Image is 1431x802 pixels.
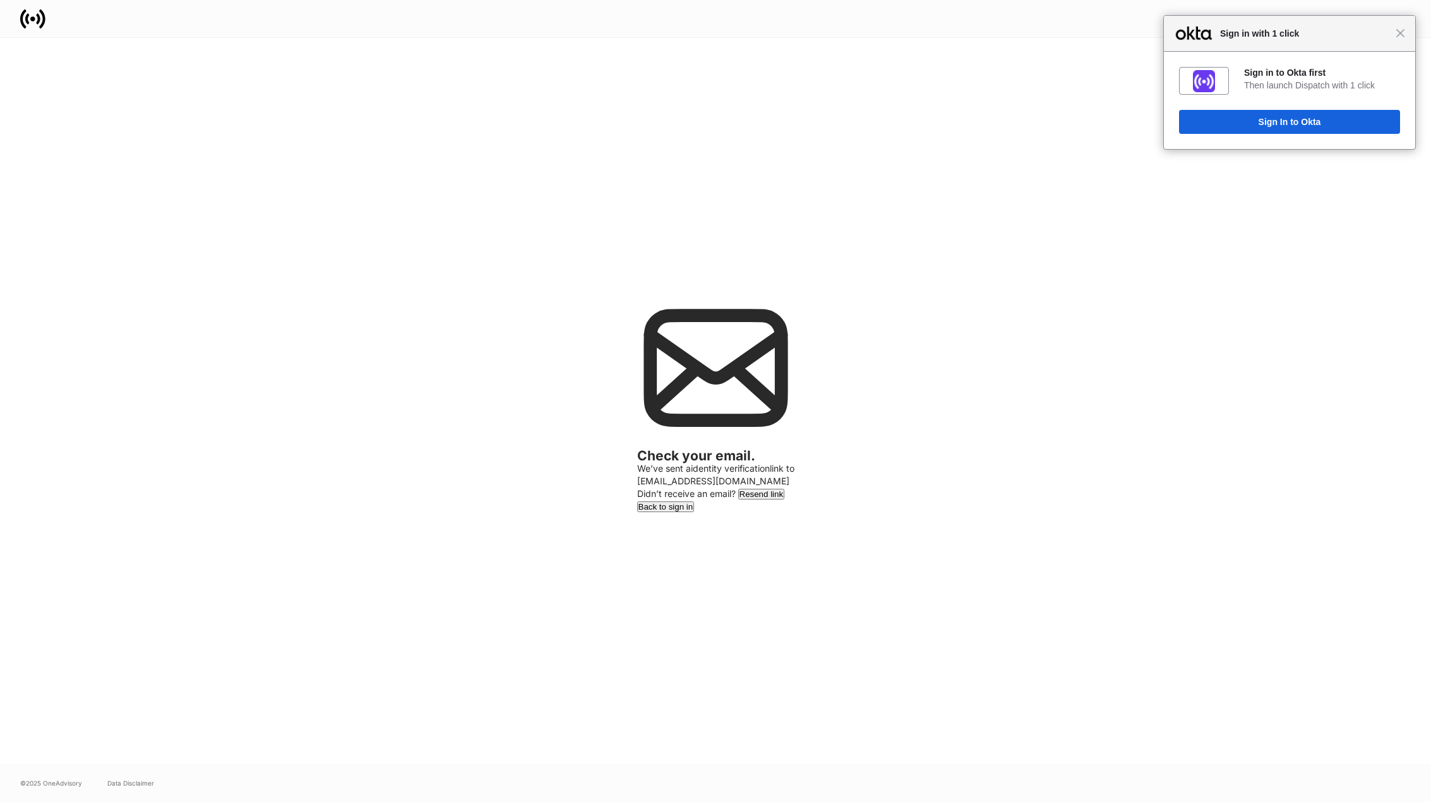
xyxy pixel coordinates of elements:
[637,488,794,500] div: Didn’t receive an email?
[1244,80,1400,91] div: Then launch Dispatch with 1 click
[738,489,785,500] button: Resend link
[107,778,154,788] a: Data Disclaimer
[739,490,784,498] div: Resend link
[1244,67,1400,78] div: Sign in to Okta first
[637,462,794,488] p: We’ve sent a identity verification link to [EMAIL_ADDRESS][DOMAIN_NAME]
[1214,26,1396,41] span: Sign in with 1 click
[638,503,693,511] div: Back to sign in
[20,778,82,788] span: © 2025 OneAdvisory
[1396,28,1405,38] span: Close
[637,501,695,512] button: Back to sign in
[637,450,794,462] h2: Check your email.
[1193,70,1215,92] img: fs01jxrofoggULhDH358
[1179,110,1400,134] button: Sign In to Okta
